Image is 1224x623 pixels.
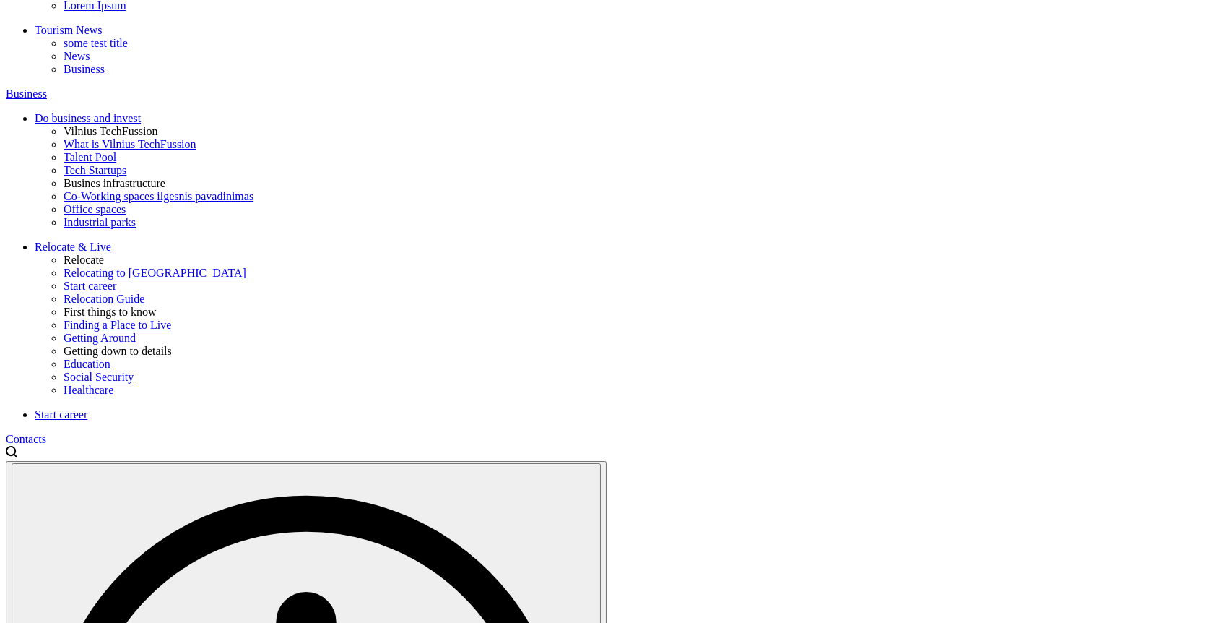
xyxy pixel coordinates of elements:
[64,138,1218,151] a: What is Vilnius TechFussion
[35,112,141,124] span: Do business and invest
[64,267,1218,280] a: Relocating to [GEOGRAPHIC_DATA]
[64,151,116,163] span: Talent Pool
[64,63,105,75] span: Business
[64,177,165,189] span: Busines infrastructure
[64,293,144,305] span: Relocation Guide
[64,216,1218,229] a: Industrial parks
[64,50,1218,63] a: News
[35,112,1218,125] a: Do business and invest
[64,63,1218,76] a: Business
[64,125,158,137] span: Vilnius TechFussion
[64,371,134,383] span: Social Security
[35,408,87,421] span: Start career
[6,448,17,460] a: Open search modal
[64,280,116,292] span: Start career
[64,190,253,202] span: Co-Working spaces ilgesnis pavadinimas
[64,254,104,266] span: Relocate
[35,408,1218,421] a: Start career
[6,433,1218,446] a: Contacts
[64,50,90,62] span: News
[35,241,111,253] span: Relocate & Live
[64,293,1218,306] a: Relocation Guide
[64,138,196,150] span: What is Vilnius TechFussion
[6,87,1218,100] a: Business
[35,241,1218,254] a: Relocate & Live
[64,306,156,318] span: First things to know
[64,203,1218,216] a: Office spaces
[64,384,1218,397] a: Healthcare
[6,87,47,100] span: Business
[64,37,1218,50] a: some test title
[64,358,1218,371] a: Education
[35,24,103,36] span: Tourism News
[64,267,246,279] span: Relocating to [GEOGRAPHIC_DATA]
[64,164,126,176] span: Tech Startups
[64,280,1218,293] a: Start career
[64,216,136,228] span: Industrial parks
[6,433,46,445] span: Contacts
[64,319,1218,332] a: Finding a Place to Live
[64,332,136,344] span: Getting Around
[64,345,172,357] span: Getting down to details
[64,358,110,370] span: Education
[64,332,1218,345] a: Getting Around
[64,164,1218,177] a: Tech Startups
[64,371,1218,384] a: Social Security
[64,190,1218,203] a: Co-Working spaces ilgesnis pavadinimas
[64,151,1218,164] a: Talent Pool
[35,24,1218,37] a: Tourism News
[64,319,171,331] span: Finding a Place to Live
[64,384,113,396] span: Healthcare
[64,203,126,215] span: Office spaces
